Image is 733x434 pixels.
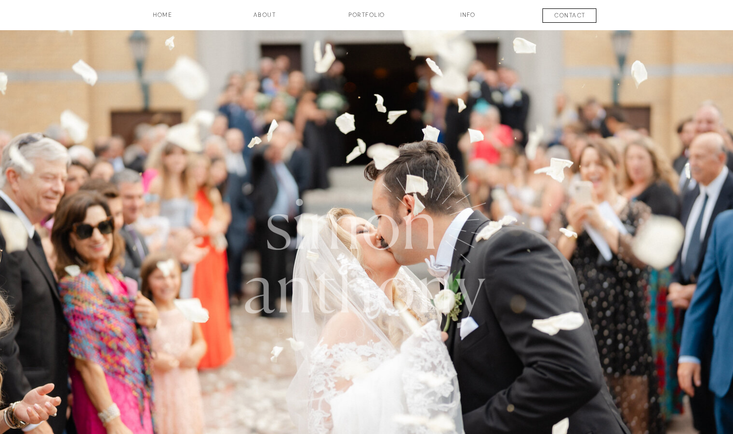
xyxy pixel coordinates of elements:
[534,11,607,23] a: contact
[330,10,403,27] a: Portfolio
[126,10,199,27] a: HOME
[240,10,290,27] a: about
[443,10,493,27] a: INFO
